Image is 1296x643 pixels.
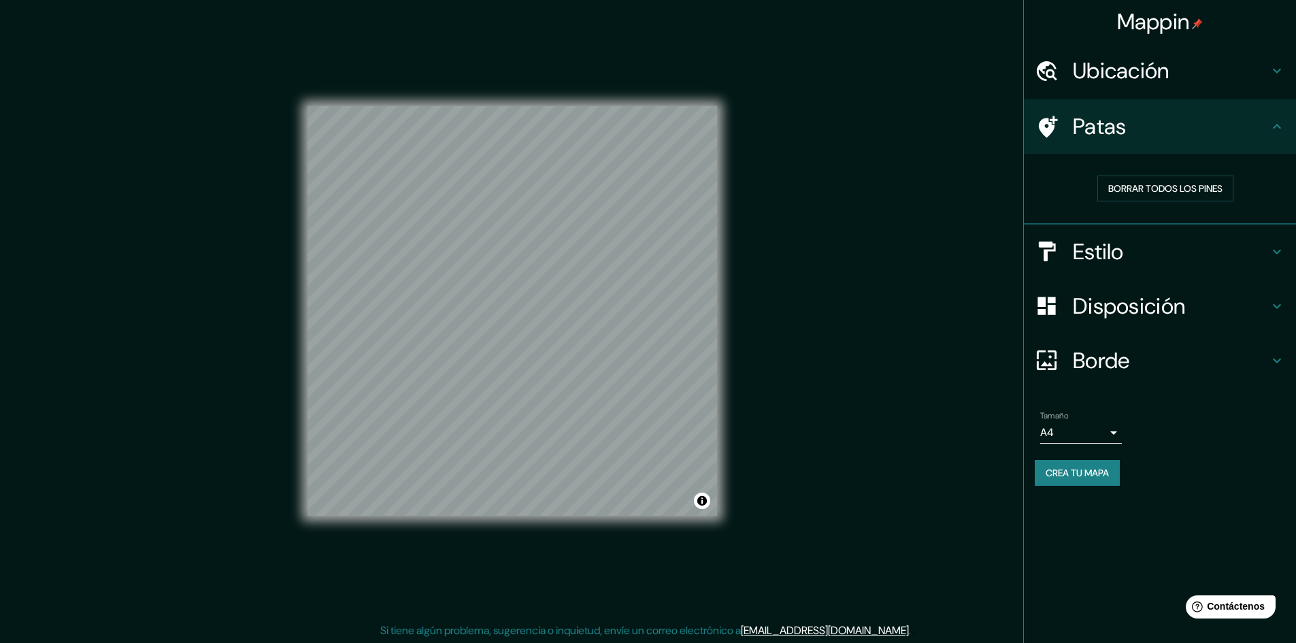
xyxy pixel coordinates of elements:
font: A4 [1040,425,1054,440]
font: . [913,623,916,638]
font: Si tiene algún problema, sugerencia o inquietud, envíe un correo electrónico a [380,623,741,638]
button: Borrar todos los pines [1097,176,1233,201]
img: pin-icon.png [1192,18,1203,29]
button: Crea tu mapa [1035,460,1120,486]
div: Disposición [1024,279,1296,333]
font: Crea tu mapa [1046,467,1109,479]
font: Borde [1073,346,1130,375]
button: Activar o desactivar atribución [694,493,710,509]
iframe: Lanzador de widgets de ayuda [1175,590,1281,628]
font: . [911,623,913,638]
div: Estilo [1024,225,1296,279]
a: [EMAIL_ADDRESS][DOMAIN_NAME] [741,623,909,638]
div: Patas [1024,99,1296,154]
font: . [909,623,911,638]
canvas: Mapa [308,106,717,516]
font: Ubicación [1073,56,1169,85]
font: Estilo [1073,237,1124,266]
div: Borde [1024,333,1296,388]
font: Patas [1073,112,1127,141]
font: Borrar todos los pines [1108,182,1223,195]
div: Ubicación [1024,44,1296,98]
font: Tamaño [1040,410,1068,421]
font: Mappin [1117,7,1190,36]
font: Disposición [1073,292,1185,320]
div: A4 [1040,422,1122,444]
